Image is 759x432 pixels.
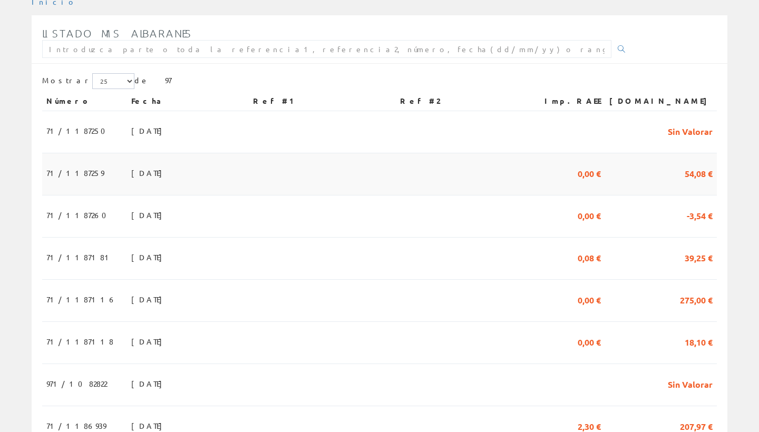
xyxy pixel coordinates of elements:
[685,164,713,182] span: 54,08 €
[131,332,168,350] span: [DATE]
[249,92,396,111] th: Ref #1
[605,92,717,111] th: [DOMAIN_NAME]
[578,206,601,224] span: 0,00 €
[46,248,113,266] span: 71/1187181
[578,248,601,266] span: 0,08 €
[680,290,713,308] span: 275,00 €
[46,164,104,182] span: 71/1187259
[127,92,249,111] th: Fecha
[578,164,601,182] span: 0,00 €
[42,92,127,111] th: Número
[46,375,107,392] span: 971/1082822
[131,122,168,140] span: [DATE]
[578,290,601,308] span: 0,00 €
[42,40,611,58] input: Introduzca parte o toda la referencia1, referencia2, número, fecha(dd/mm/yy) o rango de fechas(dd...
[46,206,113,224] span: 71/1187260
[526,92,605,111] th: Imp.RAEE
[685,248,713,266] span: 39,25 €
[578,332,601,350] span: 0,00 €
[46,122,112,140] span: 71/1187250
[42,73,717,92] div: de 97
[46,332,113,350] span: 71/1187118
[42,73,134,89] label: Mostrar
[131,164,168,182] span: [DATE]
[668,122,713,140] span: Sin Valorar
[46,290,116,308] span: 71/1187116
[396,92,526,111] th: Ref #2
[42,27,192,40] span: Listado mis albaranes
[131,206,168,224] span: [DATE]
[685,332,713,350] span: 18,10 €
[687,206,713,224] span: -3,54 €
[92,73,134,89] select: Mostrar
[131,290,168,308] span: [DATE]
[668,375,713,392] span: Sin Valorar
[131,248,168,266] span: [DATE]
[131,375,168,392] span: [DATE]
